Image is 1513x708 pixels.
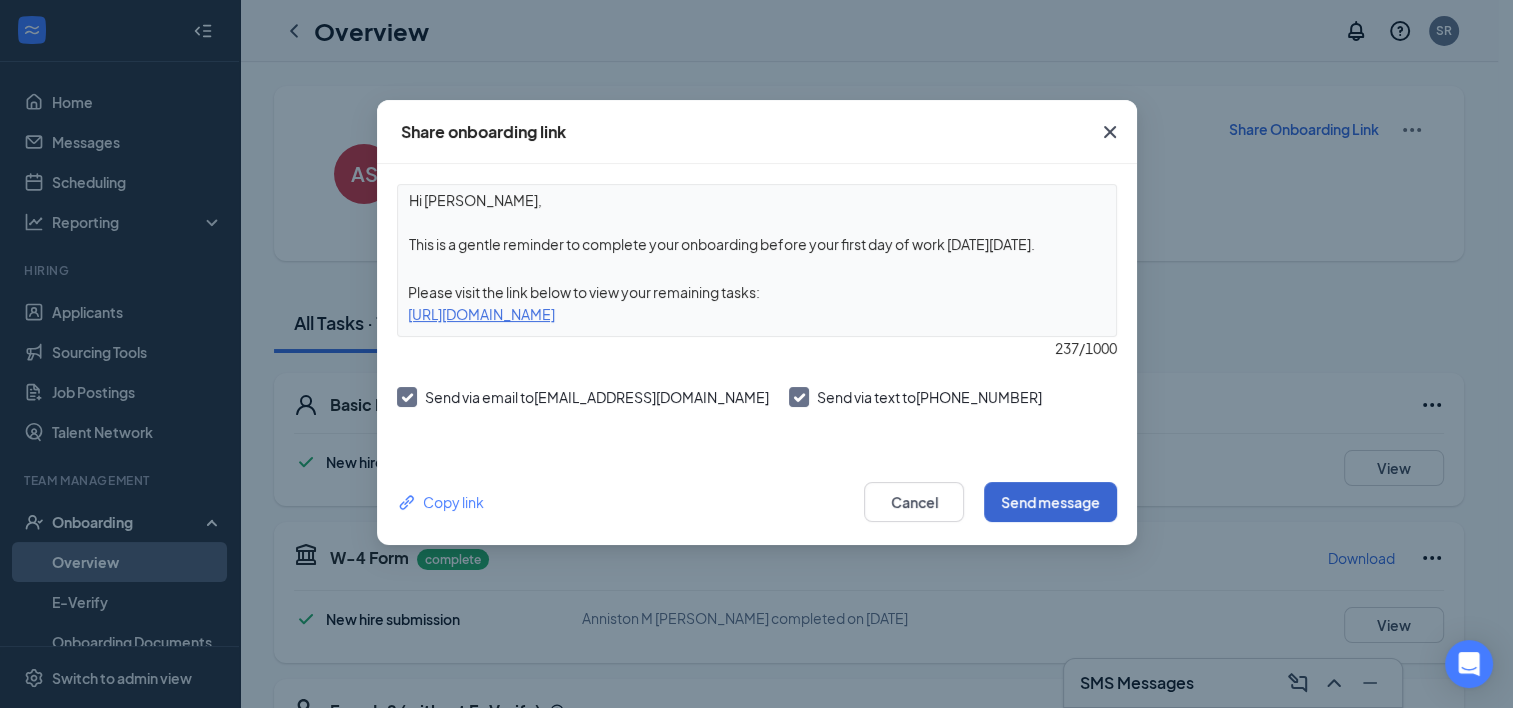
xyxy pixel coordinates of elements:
[401,121,566,143] div: Share onboarding link
[864,482,964,522] button: Cancel
[397,491,484,513] div: Copy link
[1098,120,1122,144] svg: Cross
[1083,100,1137,164] button: Close
[397,491,484,513] button: Link Copy link
[397,492,418,513] svg: Link
[817,388,1042,406] span: Send via text to [PHONE_NUMBER]
[398,303,1116,325] div: [URL][DOMAIN_NAME]
[790,389,807,406] svg: Checkmark
[398,389,415,406] svg: Checkmark
[398,281,1116,303] div: Please visit the link below to view your remaining tasks:
[425,388,769,406] span: Send via email to [EMAIL_ADDRESS][DOMAIN_NAME]
[984,482,1117,522] button: Send message
[398,185,1116,259] textarea: Hi [PERSON_NAME], This is a gentle reminder to complete your onboarding before your first day of ...
[1445,640,1493,688] div: Open Intercom Messenger
[397,337,1117,359] div: 237 / 1000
